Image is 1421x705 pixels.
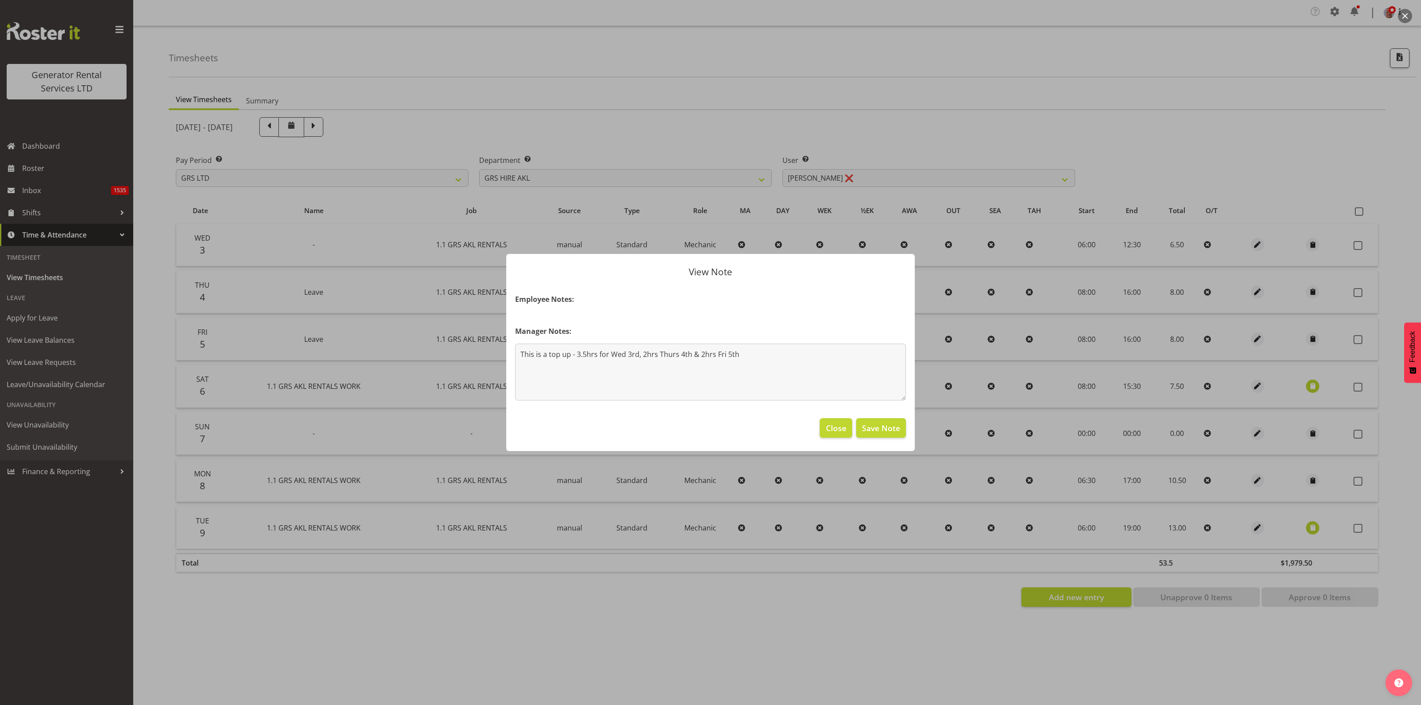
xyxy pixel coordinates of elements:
img: help-xxl-2.png [1394,678,1403,687]
span: Save Note [862,422,900,434]
span: Feedback [1409,331,1417,362]
h4: Manager Notes: [515,326,906,337]
h4: Employee Notes: [515,294,906,305]
button: Save Note [856,418,906,438]
p: View Note [515,267,906,277]
span: Close [826,422,846,434]
button: Feedback - Show survey [1404,322,1421,383]
button: Close [820,418,852,438]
